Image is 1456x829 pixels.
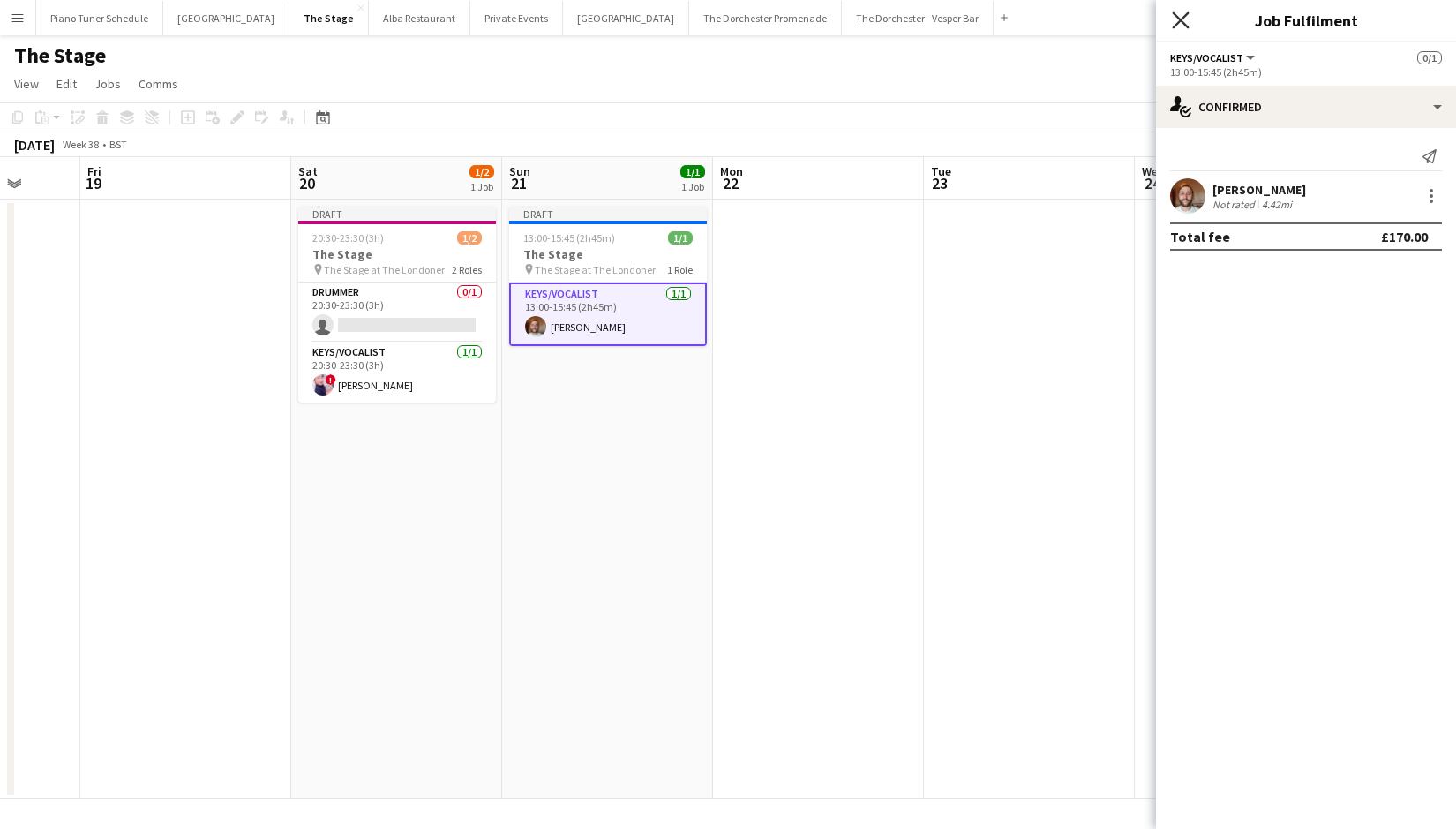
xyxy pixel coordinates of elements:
a: Comms [131,72,185,95]
span: Sun [509,163,530,179]
span: 24 [1139,173,1165,193]
span: 20 [296,173,318,193]
div: Draft [298,207,496,221]
div: 13:00-15:45 (2h45m) [1170,65,1442,79]
span: Comms [139,76,178,92]
span: 1 Role [667,263,693,276]
span: 23 [928,173,951,193]
button: The Dorchester - Vesper Bar [842,1,994,35]
button: [GEOGRAPHIC_DATA] [563,1,689,35]
div: Confirmed [1156,86,1456,128]
h3: The Stage [509,246,707,262]
button: Keys/Vocalist [1170,51,1257,64]
span: Fri [87,163,101,179]
button: The Stage [289,1,369,35]
span: Wed [1142,163,1165,179]
h3: The Stage [298,246,496,262]
div: Not rated [1212,198,1258,211]
div: [DATE] [14,136,55,154]
span: Sat [298,163,318,179]
span: 1/1 [680,165,705,178]
span: Edit [56,76,77,92]
button: [GEOGRAPHIC_DATA] [163,1,289,35]
span: The Stage at The Londoner [324,263,445,276]
button: The Dorchester Promenade [689,1,842,35]
span: The Stage at The Londoner [535,263,656,276]
div: 1 Job [470,180,493,193]
span: Week 38 [58,138,102,151]
h1: The Stage [14,42,106,69]
button: Piano Tuner Schedule [36,1,163,35]
div: BST [109,138,127,151]
div: 4.42mi [1258,198,1295,211]
span: View [14,76,39,92]
a: View [7,72,46,95]
button: Private Events [470,1,563,35]
span: 1/2 [469,165,494,178]
span: 1/2 [457,231,482,245]
a: Jobs [87,72,128,95]
span: Keys/Vocalist [1170,51,1243,64]
div: [PERSON_NAME] [1212,182,1306,198]
h3: Job Fulfilment [1156,9,1456,32]
div: Draft [509,207,707,221]
app-job-card: Draft13:00-15:45 (2h45m)1/1The Stage The Stage at The Londoner1 RoleKeys/Vocalist1/113:00-15:45 (... [509,207,707,346]
span: 20:30-23:30 (3h) [312,231,384,245]
span: Jobs [94,76,121,92]
span: 2 Roles [452,263,482,276]
span: 1/1 [668,231,693,245]
app-card-role: Keys/Vocalist1/113:00-15:45 (2h45m)[PERSON_NAME] [509,283,707,346]
span: 13:00-15:45 (2h45m) [523,231,615,245]
span: 21 [507,173,530,193]
span: ! [326,374,336,385]
div: £170.00 [1381,228,1428,245]
div: Total fee [1170,228,1230,245]
span: 0/1 [1417,51,1442,64]
app-card-role: Drummer0/120:30-23:30 (3h) [298,283,496,343]
span: Tue [931,163,951,179]
app-card-role: Keys/Vocalist1/120:30-23:30 (3h)![PERSON_NAME] [298,343,496,403]
button: Alba Restaurant [369,1,470,35]
app-job-card: Draft20:30-23:30 (3h)1/2The Stage The Stage at The Londoner2 RolesDrummer0/120:30-23:30 (3h) Keys... [298,207,496,403]
span: Mon [720,163,743,179]
span: 19 [85,173,101,193]
span: 22 [717,173,743,193]
a: Edit [49,72,84,95]
div: 1 Job [681,180,704,193]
